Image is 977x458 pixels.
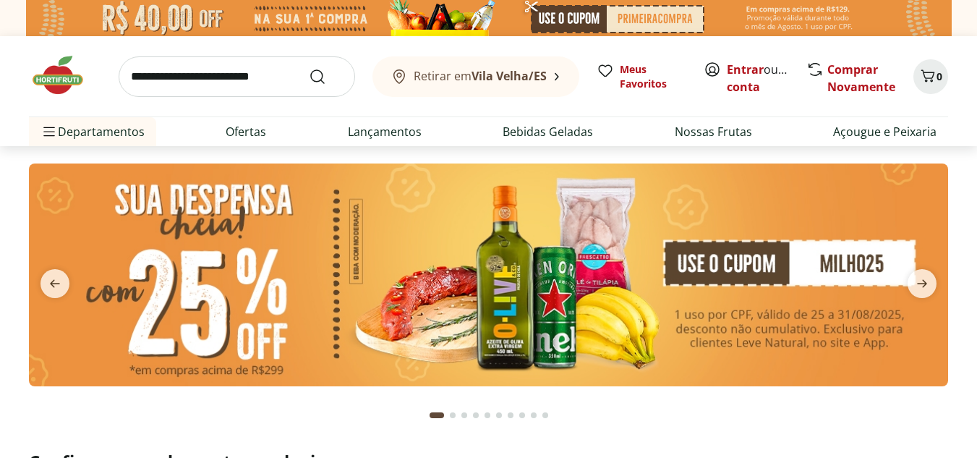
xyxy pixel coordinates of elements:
[503,123,593,140] a: Bebidas Geladas
[40,114,58,149] button: Menu
[470,398,482,433] button: Go to page 4 from fs-carousel
[458,398,470,433] button: Go to page 3 from fs-carousel
[827,62,895,95] a: Comprar Novamente
[727,61,791,96] span: ou
[414,69,547,82] span: Retirar em
[675,123,752,140] a: Nossas Frutas
[447,398,458,433] button: Go to page 2 from fs-carousel
[427,398,447,433] button: Current page from fs-carousel
[937,69,942,83] span: 0
[528,398,539,433] button: Go to page 9 from fs-carousel
[727,62,764,77] a: Entrar
[597,62,686,91] a: Meus Favoritos
[913,59,948,94] button: Carrinho
[472,68,547,84] b: Vila Velha/ES
[29,269,81,298] button: previous
[727,62,806,95] a: Criar conta
[29,164,948,386] img: cupom
[620,62,686,91] span: Meus Favoritos
[40,114,145,149] span: Departamentos
[309,68,344,85] button: Submit Search
[539,398,551,433] button: Go to page 10 from fs-carousel
[505,398,516,433] button: Go to page 7 from fs-carousel
[348,123,422,140] a: Lançamentos
[482,398,493,433] button: Go to page 5 from fs-carousel
[896,269,948,298] button: next
[29,54,101,97] img: Hortifruti
[493,398,505,433] button: Go to page 6 from fs-carousel
[833,123,937,140] a: Açougue e Peixaria
[372,56,579,97] button: Retirar emVila Velha/ES
[226,123,266,140] a: Ofertas
[516,398,528,433] button: Go to page 8 from fs-carousel
[119,56,355,97] input: search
